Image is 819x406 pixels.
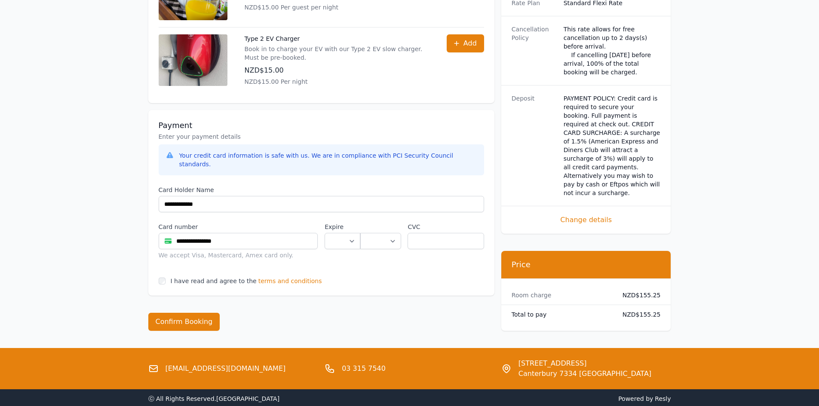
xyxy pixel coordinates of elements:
label: I have read and agree to the [171,278,257,284]
p: Enter your payment details [159,132,484,141]
div: This rate allows for free cancellation up to 2 days(s) before arrival. If cancelling [DATE] befor... [564,25,661,76]
dd: NZD$155.25 [616,291,661,299]
dt: Deposit [512,94,557,197]
span: terms and conditions [258,277,322,285]
span: Add [463,38,477,49]
label: Card number [159,223,318,231]
label: Expire [325,223,360,231]
a: Resly [655,395,671,402]
dt: Cancellation Policy [512,25,557,76]
span: ⓒ All Rights Reserved. [GEOGRAPHIC_DATA] [148,395,280,402]
dt: Total to pay [512,310,609,319]
img: Type 2 EV Charger [159,34,227,86]
div: Your credit card information is safe with us. We are in compliance with PCI Security Council stan... [179,151,477,168]
span: Change details [512,215,661,225]
span: [STREET_ADDRESS] [518,358,651,369]
button: Confirm Booking [148,313,220,331]
div: We accept Visa, Mastercard, Amex card only. [159,251,318,259]
label: Card Holder Name [159,186,484,194]
h3: Payment [159,120,484,131]
dd: PAYMENT POLICY: Credit card is required to secure your booking. Full payment is required at check... [564,94,661,197]
a: [EMAIL_ADDRESS][DOMAIN_NAME] [166,363,286,374]
p: Book in to charge your EV with our Type 2 EV slow charger. Must be pre-booked. [245,45,429,62]
dt: Room charge [512,291,609,299]
h3: Price [512,259,661,270]
p: NZD$15.00 [245,65,429,76]
span: Canterbury 7334 [GEOGRAPHIC_DATA] [518,369,651,379]
span: Powered by [413,394,671,403]
dd: NZD$155.25 [616,310,661,319]
p: NZD$15.00 Per night [245,77,429,86]
label: . [360,223,401,231]
button: Add [447,34,484,52]
a: 03 315 7540 [342,363,386,374]
label: CVC [408,223,484,231]
p: NZD$15.00 Per guest per night [245,3,405,12]
p: Type 2 EV Charger [245,34,429,43]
